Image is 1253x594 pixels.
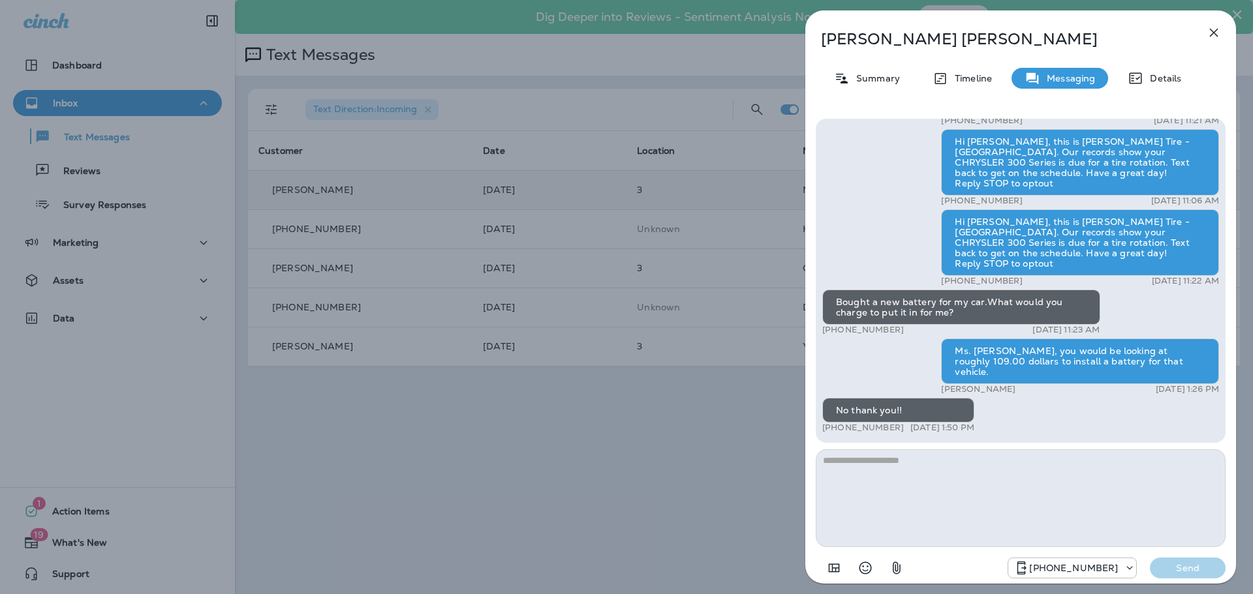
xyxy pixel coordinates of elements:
[910,423,974,433] p: [DATE] 1:50 PM
[822,290,1100,325] div: Bought a new battery for my car.What would you charge to put it in for me?
[852,555,878,581] button: Select an emoji
[941,384,1015,394] p: [PERSON_NAME]
[941,338,1219,384] div: Ms. [PERSON_NAME], you would be looking at roughly 109.00 dollars to install a battery for that v...
[821,30,1177,48] p: [PERSON_NAME] [PERSON_NAME]
[1032,325,1100,335] p: [DATE] 11:23 AM
[822,423,904,433] p: [PHONE_NUMBER]
[1156,384,1219,394] p: [DATE] 1:26 PM
[948,73,992,83] p: Timeline
[1143,73,1181,83] p: Details
[941,115,1023,126] p: [PHONE_NUMBER]
[1152,276,1219,286] p: [DATE] 11:22 AM
[941,276,1023,286] p: [PHONE_NUMBER]
[821,555,847,581] button: Add in a premade template
[1008,560,1136,576] div: +1 (330) 522-1293
[941,196,1023,206] p: [PHONE_NUMBER]
[1040,73,1095,83] p: Messaging
[822,325,904,335] p: [PHONE_NUMBER]
[850,73,900,83] p: Summary
[1029,563,1118,573] p: [PHONE_NUMBER]
[1154,115,1219,126] p: [DATE] 11:21 AM
[941,209,1219,276] div: Hi [PERSON_NAME], this is [PERSON_NAME] Tire - [GEOGRAPHIC_DATA]. Our records show your CHRYSLER ...
[822,398,974,423] div: No thank you!!
[941,129,1219,196] div: Hi [PERSON_NAME], this is [PERSON_NAME] Tire - [GEOGRAPHIC_DATA]. Our records show your CHRYSLER ...
[1151,196,1219,206] p: [DATE] 11:06 AM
